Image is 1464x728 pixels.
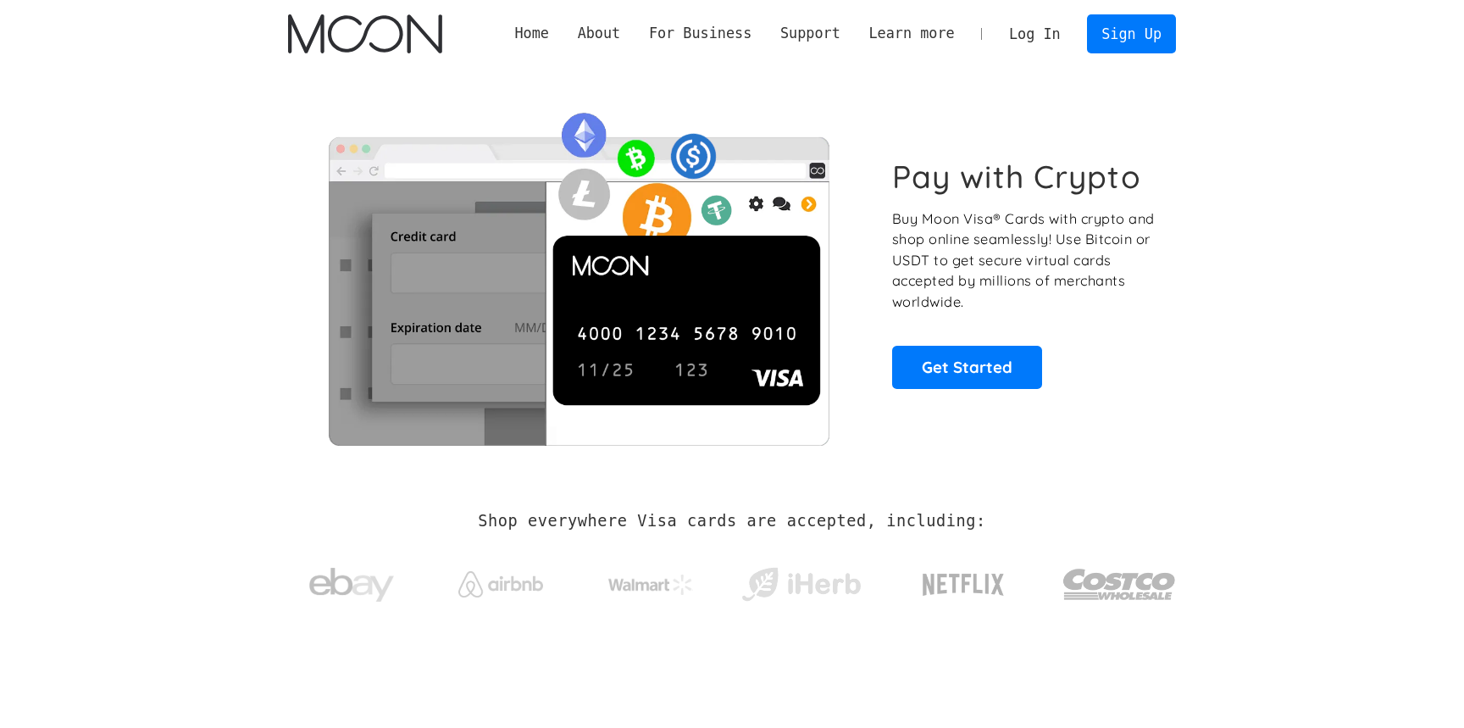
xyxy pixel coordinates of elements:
div: Learn more [868,23,954,44]
a: Netflix [888,547,1040,614]
a: Walmart [588,558,714,603]
img: Netflix [921,564,1006,606]
h1: Pay with Crypto [892,158,1141,196]
img: Moon Logo [288,14,441,53]
a: iHerb [738,546,864,615]
img: Costco [1062,553,1176,616]
img: Airbnb [458,571,543,597]
a: Home [501,23,563,44]
a: Costco [1062,536,1176,625]
div: About [578,23,621,44]
p: Buy Moon Visa® Cards with crypto and shop online seamlessly! Use Bitcoin or USDT to get secure vi... [892,208,1157,313]
a: Airbnb [438,554,564,606]
div: Learn more [855,23,969,44]
div: Support [766,23,854,44]
div: For Business [635,23,766,44]
a: ebay [288,542,414,620]
img: Walmart [608,575,693,595]
a: Get Started [892,346,1042,388]
a: Log In [995,15,1074,53]
img: Moon Cards let you spend your crypto anywhere Visa is accepted. [288,101,868,445]
h2: Shop everywhere Visa cards are accepted, including: [478,512,985,531]
div: Support [780,23,840,44]
img: ebay [309,559,394,612]
img: iHerb [738,563,864,607]
a: Sign Up [1087,14,1175,53]
div: For Business [649,23,751,44]
a: home [288,14,441,53]
div: About [563,23,635,44]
